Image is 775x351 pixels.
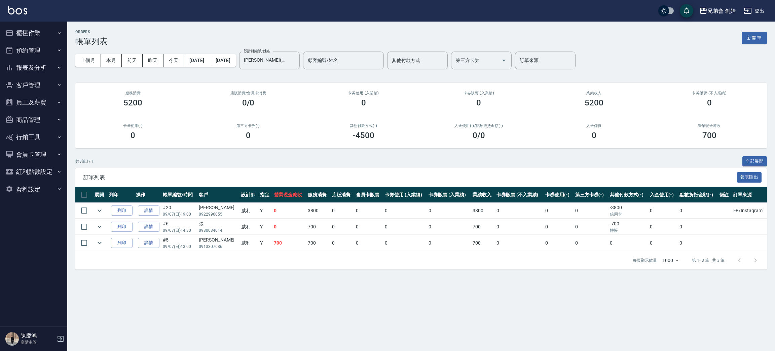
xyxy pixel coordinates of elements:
th: 卡券販賣 (不入業績) [495,187,544,203]
th: 設計師 [239,187,258,203]
td: 0 [574,219,608,235]
td: 0 [330,219,354,235]
p: 0922996055 [199,211,238,217]
h2: ORDERS [75,30,108,34]
button: 會員卡管理 [3,146,65,163]
div: [PERSON_NAME] [199,236,238,244]
p: 09/07 (日) 14:30 [163,227,195,233]
th: 其他付款方式(-) [608,187,648,203]
td: 0 [330,235,354,251]
th: 帳單編號/時間 [161,187,197,203]
h3: 帳單列表 [75,37,108,46]
th: 指定 [258,187,272,203]
td: Y [258,235,272,251]
h3: 服務消費 [83,91,183,95]
button: 上個月 [75,54,101,67]
th: 操作 [134,187,161,203]
td: 0 [272,219,306,235]
h2: 卡券販賣 (不入業績) [660,91,759,95]
td: 0 [427,203,471,219]
td: 0 [272,203,306,219]
button: expand row [95,222,105,232]
td: 威利 [239,219,258,235]
td: 0 [427,235,471,251]
label: 設計師編號/姓名 [244,49,270,54]
th: 客戶 [197,187,239,203]
a: 詳情 [138,205,159,216]
td: 威利 [239,203,258,219]
p: 高階主管 [21,339,55,345]
th: 列印 [107,187,134,203]
button: 資料設定 [3,181,65,198]
button: 紅利點數設定 [3,163,65,181]
th: 店販消費 [330,187,354,203]
h2: 營業現金應收 [660,124,759,128]
h2: 第三方卡券(-) [199,124,298,128]
div: 兄弟會 創始 [707,7,736,15]
th: 點數折抵金額(-) [678,187,718,203]
h2: 卡券使用 (入業績) [314,91,413,95]
p: 0913307686 [199,244,238,250]
h3: 0/0 [242,98,255,107]
h5: 陳慶鴻 [21,332,55,339]
img: Logo [8,6,27,14]
td: 0 [574,203,608,219]
th: 備註 [718,187,732,203]
th: 業績收入 [471,187,495,203]
h3: 0 [592,131,596,140]
td: -3800 [608,203,648,219]
p: 第 1–3 筆 共 3 筆 [692,257,725,263]
p: 0980034014 [199,227,238,233]
h2: 業績收入 [545,91,644,95]
th: 卡券販賣 (入業績) [427,187,471,203]
td: 700 [272,235,306,251]
h3: 0 [246,131,251,140]
td: #20 [161,203,197,219]
h2: 其他付款方式(-) [314,124,413,128]
h2: 入金使用(-) /點數折抵金額(-) [429,124,528,128]
td: Y [258,203,272,219]
td: 0 [427,219,471,235]
td: 0 [678,219,718,235]
button: 報表匯出 [737,172,762,183]
button: expand row [95,205,105,216]
button: 客戶管理 [3,76,65,94]
th: 第三方卡券(-) [574,187,608,203]
button: 昨天 [143,54,163,67]
td: 0 [544,203,573,219]
td: -700 [608,219,648,235]
td: 0 [495,219,544,235]
button: 列印 [111,238,133,248]
td: 0 [608,235,648,251]
button: 登出 [741,5,767,17]
td: 0 [354,203,383,219]
div: 1000 [660,251,681,269]
td: 0 [648,219,678,235]
th: 營業現金應收 [272,187,306,203]
button: Open [499,55,509,66]
h2: 卡券販賣 (入業績) [429,91,528,95]
td: 0 [678,235,718,251]
th: 入金使用(-) [648,187,678,203]
button: expand row [95,238,105,248]
h3: 5200 [585,98,603,107]
td: 700 [306,219,330,235]
th: 服務消費 [306,187,330,203]
button: 列印 [111,205,133,216]
td: 0 [678,203,718,219]
td: 0 [648,203,678,219]
td: 0 [648,235,678,251]
h3: 0 [707,98,712,107]
span: 訂單列表 [83,174,737,181]
th: 卡券使用(-) [544,187,573,203]
th: 會員卡販賣 [354,187,383,203]
h3: 0 [361,98,366,107]
div: [PERSON_NAME] [199,204,238,211]
p: 09/07 (日) 13:00 [163,244,195,250]
td: 700 [471,219,495,235]
button: 報表及分析 [3,59,65,76]
div: 張 [199,220,238,227]
th: 展開 [93,187,107,203]
th: 訂單來源 [732,187,767,203]
button: 兄弟會 創始 [697,4,738,18]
